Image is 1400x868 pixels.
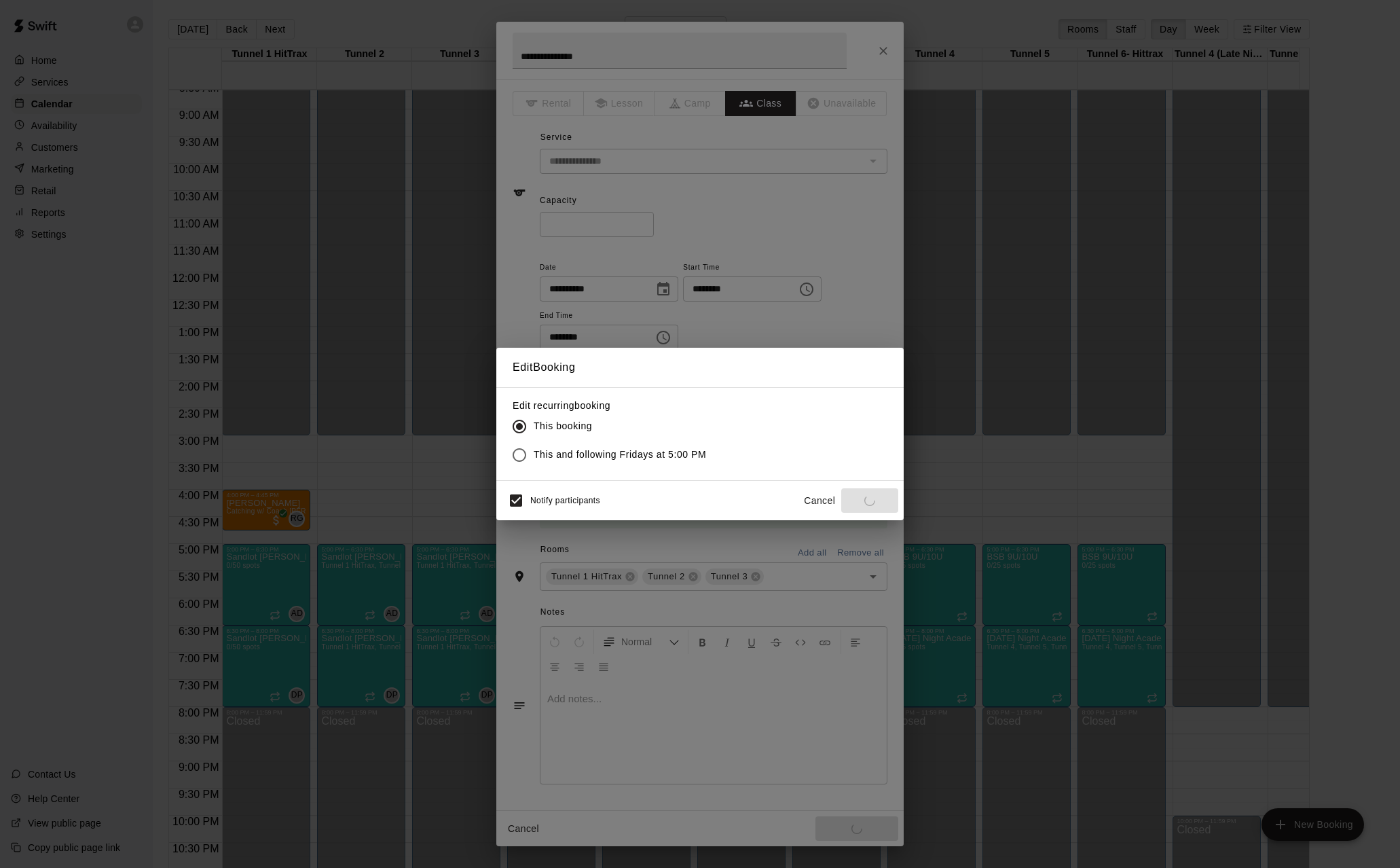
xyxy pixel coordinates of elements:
span: This booking [534,419,592,433]
span: This and following Fridays at 5:00 PM [534,448,706,462]
h2: Edit Booking [496,348,904,387]
button: Cancel [798,488,841,513]
label: Edit recurring booking [513,399,717,412]
span: Notify participants [530,496,600,505]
